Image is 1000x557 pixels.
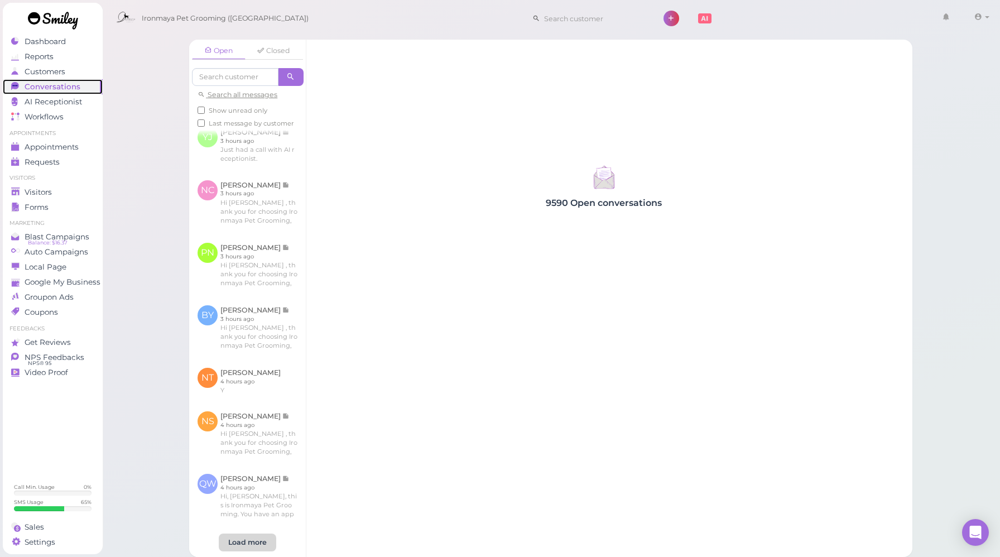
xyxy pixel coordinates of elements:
[14,483,55,491] div: Call Min. Usage
[3,535,103,550] a: Settings
[25,232,89,242] span: Blast Campaigns
[198,107,205,114] input: Show unread only
[84,483,92,491] div: 0 %
[3,185,103,200] a: Visitors
[209,119,294,127] span: Last message by customer
[25,67,65,76] span: Customers
[3,335,103,350] a: Get Reviews
[192,42,246,60] a: Open
[962,519,989,546] div: Open Intercom Messenger
[3,49,103,64] a: Reports
[3,365,103,380] a: Video Proof
[3,79,103,94] a: Conversations
[25,142,79,152] span: Appointments
[3,229,103,244] a: Blast Campaigns Balance: $16.37
[25,338,71,347] span: Get Reviews
[25,522,44,532] span: Sales
[25,353,84,362] span: NPS Feedbacks
[25,247,88,257] span: Auto Campaigns
[25,262,66,272] span: Local Page
[3,155,103,170] a: Requests
[3,244,103,260] a: Auto Campaigns
[3,129,103,137] li: Appointments
[25,308,58,317] span: Coupons
[25,537,55,547] span: Settings
[28,238,68,247] span: Balance: $16.37
[25,277,100,287] span: Google My Business
[3,174,103,182] li: Visitors
[25,112,64,122] span: Workflows
[25,52,54,61] span: Reports
[209,107,267,114] span: Show unread only
[25,368,68,377] span: Video Proof
[25,37,66,46] span: Dashboard
[219,534,276,551] div: Load more
[28,359,51,368] span: NPS® 95
[192,68,278,86] input: Search customer
[14,498,44,506] div: SMS Usage
[3,34,103,49] a: Dashboard
[25,203,49,212] span: Forms
[3,275,103,290] a: Google My Business
[540,9,648,27] input: Search customer
[198,90,277,99] a: Search all messages
[25,188,52,197] span: Visitors
[25,82,80,92] span: Conversations
[3,200,103,215] a: Forms
[198,119,205,127] input: Last message by customer
[3,260,103,275] a: Local Page
[142,3,309,34] span: Ironmaya Pet Grooming ([GEOGRAPHIC_DATA])
[25,292,74,302] span: Groupon Ads
[3,290,103,305] a: Groupon Ads
[25,157,60,167] span: Requests
[589,162,619,192] img: inbox-9a7a3d6b6c357613d87aa0edb30543fa.svg
[81,498,92,506] div: 65 %
[306,198,901,208] h4: 9590 Open conversations
[3,305,103,320] a: Coupons
[3,520,103,535] a: Sales
[3,219,103,227] li: Marketing
[3,94,103,109] a: AI Receptionist
[3,140,103,155] a: Appointments
[3,109,103,124] a: Workflows
[3,350,103,365] a: NPS Feedbacks NPS® 95
[3,325,103,333] li: Feedbacks
[25,97,82,107] span: AI Receptionist
[3,64,103,79] a: Customers
[247,42,300,59] a: Closed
